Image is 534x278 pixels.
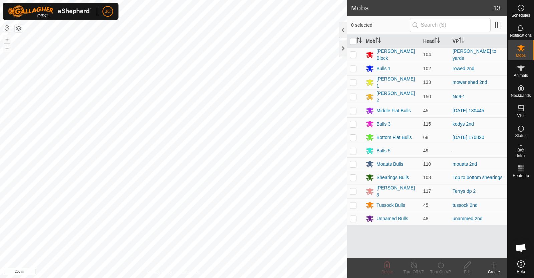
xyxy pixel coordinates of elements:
span: 49 [423,148,429,153]
button: + [3,35,11,43]
button: Reset Map [3,24,11,32]
a: unammed 2nd [453,216,483,221]
div: Moauts Bulls [376,161,403,168]
span: 13 [493,3,501,13]
a: [DATE] 170820 [453,135,484,140]
span: Notifications [510,33,532,37]
span: 108 [423,175,431,180]
div: Unnamed Bulls [376,215,408,222]
span: 48 [423,216,429,221]
span: Delete [381,270,393,274]
span: 115 [423,121,431,127]
span: 45 [423,202,429,208]
a: mower shed 2nd [453,80,487,85]
input: Search (S) [410,18,491,32]
span: JC [105,8,110,15]
a: tussock 2nd [453,202,478,208]
span: 0 selected [351,22,410,29]
div: [PERSON_NAME] Block [376,48,418,62]
span: Infra [517,154,525,158]
a: [DATE] 130445 [453,108,484,113]
th: VP [450,35,507,48]
div: Shearings Bulls [376,174,409,181]
p-sorticon: Activate to sort [435,38,440,44]
a: kodys 2nd [453,121,474,127]
span: VPs [517,114,524,118]
span: Schedules [511,13,530,17]
p-sorticon: Activate to sort [356,38,362,44]
a: mouats 2nd [453,161,477,167]
button: – [3,44,11,52]
div: Edit [454,269,481,275]
span: 117 [423,188,431,194]
div: Turn On VP [427,269,454,275]
span: Status [515,134,526,138]
span: 110 [423,161,431,167]
div: Middle Flat Bulls [376,107,411,114]
a: Top to bottom shearings [453,175,502,180]
span: Neckbands [511,94,531,98]
button: Map Layers [15,24,23,32]
div: [PERSON_NAME] 1 [376,76,418,90]
a: rowed 2nd [453,66,474,71]
span: Mobs [516,53,526,57]
span: 150 [423,94,431,99]
span: 68 [423,135,429,140]
span: Heatmap [513,174,529,178]
a: Help [508,258,534,276]
div: [PERSON_NAME] 3 [376,184,418,198]
span: Help [517,270,525,274]
a: No9-1 [453,94,465,99]
div: [PERSON_NAME] 2 [376,90,418,104]
div: Bulls 3 [376,121,390,128]
div: Open chat [511,238,531,258]
td: - [450,144,507,157]
a: [PERSON_NAME] to yards [453,48,496,61]
p-sorticon: Activate to sort [375,38,381,44]
span: 45 [423,108,429,113]
a: Terrys dp 2 [453,188,476,194]
a: Privacy Policy [147,269,172,275]
div: Tussock Bulls [376,202,405,209]
img: Gallagher Logo [8,5,91,17]
span: Animals [514,74,528,78]
h2: Mobs [351,4,493,12]
div: Bulls 5 [376,147,390,154]
span: 133 [423,80,431,85]
div: Create [481,269,507,275]
th: Mob [363,35,421,48]
div: Turn Off VP [400,269,427,275]
th: Head [421,35,450,48]
div: Bottom Flat Bulls [376,134,412,141]
span: 104 [423,52,431,57]
div: Bulls 1 [376,65,390,72]
p-sorticon: Activate to sort [459,38,464,44]
span: 102 [423,66,431,71]
a: Contact Us [180,269,200,275]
